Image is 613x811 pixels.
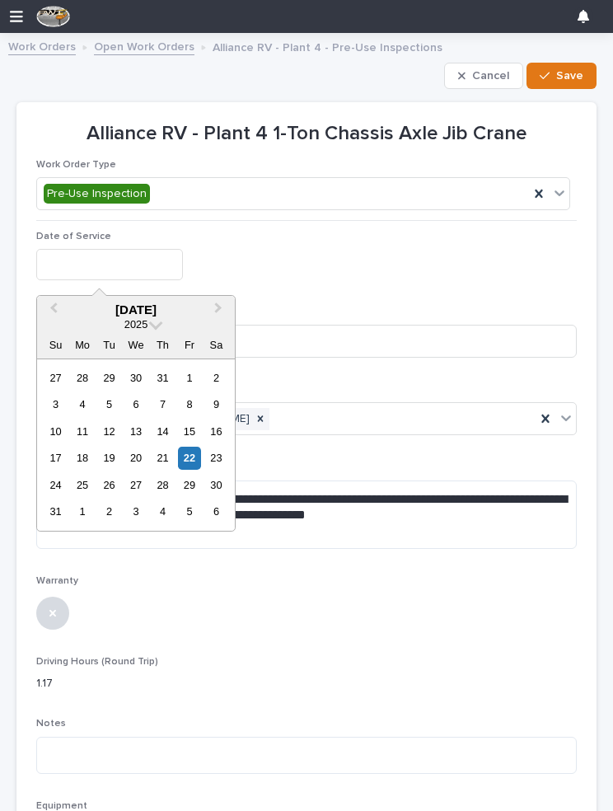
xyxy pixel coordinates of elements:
div: Choose Friday, August 29th, 2025 [178,474,200,496]
span: Date of Service [36,232,111,241]
div: Mo [72,334,94,356]
div: Choose Wednesday, July 30th, 2025 [124,367,147,389]
div: Choose Thursday, August 7th, 2025 [152,393,174,415]
div: Sa [205,334,227,356]
span: Work Order Type [36,160,116,170]
img: F4NWVRlRhyjtPQOJfFs5 [36,6,71,27]
div: Choose Monday, August 4th, 2025 [72,393,94,415]
a: Open Work Orders [94,36,194,55]
div: Choose Tuesday, September 2nd, 2025 [98,500,120,523]
p: Alliance RV - Plant 4 1-Ton Chassis Axle Jib Crane [36,122,577,146]
div: Choose Sunday, August 10th, 2025 [44,420,67,443]
div: Choose Tuesday, July 29th, 2025 [98,367,120,389]
div: Fr [178,334,200,356]
button: Previous Month [39,298,65,324]
span: Warranty [36,576,78,586]
div: Choose Tuesday, August 19th, 2025 [98,447,120,469]
div: Choose Monday, September 1st, 2025 [72,500,94,523]
div: Pre-Use Inspection [44,184,150,204]
p: Alliance RV - Plant 4 - Pre-Use Inspections [213,37,442,55]
span: Notes [36,719,66,729]
div: Choose Saturday, August 23rd, 2025 [205,447,227,469]
div: Choose Sunday, August 17th, 2025 [44,447,67,469]
div: Choose Saturday, August 16th, 2025 [205,420,227,443]
span: Equipment [36,801,87,811]
div: Th [152,334,174,356]
div: Choose Friday, August 8th, 2025 [178,393,200,415]
div: Choose Sunday, August 31st, 2025 [44,500,67,523]
div: Choose Tuesday, August 12th, 2025 [98,420,120,443]
div: Choose Thursday, August 14th, 2025 [152,420,174,443]
div: Tu [98,334,120,356]
div: Choose Wednesday, September 3rd, 2025 [124,500,147,523]
div: Choose Monday, August 11th, 2025 [72,420,94,443]
span: Cancel [472,68,509,83]
div: Su [44,334,67,356]
div: Choose Saturday, August 2nd, 2025 [205,367,227,389]
div: month 2025-08 [42,364,229,525]
div: Choose Monday, August 25th, 2025 [72,474,94,496]
div: Choose Saturday, August 9th, 2025 [205,393,227,415]
div: Choose Tuesday, August 26th, 2025 [98,474,120,496]
div: Choose Saturday, September 6th, 2025 [205,500,227,523]
div: Choose Thursday, September 4th, 2025 [152,500,174,523]
div: Choose Wednesday, August 20th, 2025 [124,447,147,469]
div: Choose Saturday, August 30th, 2025 [205,474,227,496]
div: Choose Monday, August 18th, 2025 [72,447,94,469]
span: Save [556,68,583,83]
div: Choose Friday, September 5th, 2025 [178,500,200,523]
span: 2025 [124,318,147,330]
span: Driving Hours (Round Trip) [36,657,158,667]
div: Choose Friday, August 15th, 2025 [178,420,200,443]
div: Choose Sunday, August 24th, 2025 [44,474,67,496]
div: [DATE] [37,302,235,317]
p: 1.17 [36,675,577,692]
div: Choose Friday, August 1st, 2025 [178,367,200,389]
div: Choose Sunday, July 27th, 2025 [44,367,67,389]
div: Choose Wednesday, August 13th, 2025 [124,420,147,443]
div: Choose Thursday, August 28th, 2025 [152,474,174,496]
button: Cancel [444,63,523,89]
div: Choose Tuesday, August 5th, 2025 [98,393,120,415]
a: Work Orders [8,36,76,55]
div: Choose Sunday, August 3rd, 2025 [44,393,67,415]
div: Choose Thursday, July 31st, 2025 [152,367,174,389]
div: Choose Friday, August 22nd, 2025 [178,447,200,469]
button: Next Month [207,298,233,324]
div: Choose Thursday, August 21st, 2025 [152,447,174,469]
div: Choose Wednesday, August 27th, 2025 [124,474,147,496]
button: Save [526,63,597,89]
div: Choose Wednesday, August 6th, 2025 [124,393,147,415]
div: We [124,334,147,356]
div: Choose Monday, July 28th, 2025 [72,367,94,389]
